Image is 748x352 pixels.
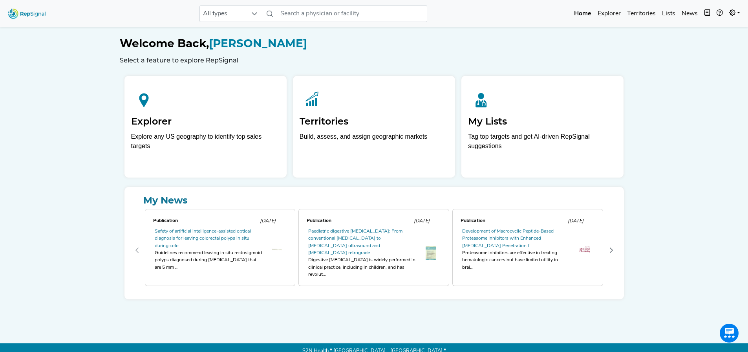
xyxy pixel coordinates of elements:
input: Search a physician or facility [277,5,427,22]
a: Safety of artificial intelligence-assisted optical diagnosis for leaving colorectal polyps in sit... [155,229,251,248]
img: OIP.cMdxvJAtWcczOlBCm_UOywHaJ7 [426,246,436,260]
h2: Territories [300,116,448,127]
span: Publication [307,218,331,223]
span: All types [200,6,247,22]
button: Next Page [605,244,618,257]
a: Territories [624,6,659,22]
span: Publication [461,218,485,223]
h2: My Lists [468,116,617,127]
div: Digestive [MEDICAL_DATA] is widely performed in clinical practice, including in children, and has... [308,257,416,278]
a: Paediatric digestive [MEDICAL_DATA]: From conventional [MEDICAL_DATA] to [MEDICAL_DATA] ultrasoun... [308,229,402,255]
a: Lists [659,6,679,22]
span: Publication [153,218,178,223]
p: Build, assess, and assign geographic markets [300,132,448,155]
div: 2 [451,207,605,293]
div: Guidelines recommend leaving in situ rectosigmoid polyps diagnosed during [MEDICAL_DATA] that are... [155,249,262,271]
a: My ListsTag top targets and get AI-driven RepSignal suggestions [461,76,624,178]
h1: [PERSON_NAME] [120,37,629,50]
span: [DATE] [568,218,583,224]
span: Welcome Back, [120,37,209,50]
div: 1 [297,207,451,293]
h2: Explorer [131,116,280,127]
a: ExplorerExplore any US geography to identify top sales targets [124,76,287,178]
h6: Select a feature to explore RepSignal [120,57,629,64]
a: Development of Macrocyclic Peptide-Based Proteasome Inhibitors with Enhanced [MEDICAL_DATA] Penet... [462,229,554,248]
span: [DATE] [260,218,276,224]
a: Explorer [594,6,624,22]
button: Intel Book [701,6,713,22]
div: Explore any US geography to identify top sales targets [131,132,280,151]
p: Tag top targets and get AI-driven RepSignal suggestions [468,132,617,155]
a: Home [571,6,594,22]
a: My News [131,193,618,207]
span: [DATE] [414,218,430,224]
a: TerritoriesBuild, assess, and assign geographic markets [293,76,455,178]
a: News [679,6,701,22]
img: th [580,246,590,253]
div: Proteasome inhibitors are effective in treating hematologic cancers but have limited utility in b... [462,249,570,271]
img: th [272,247,282,253]
div: 0 [143,207,297,293]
